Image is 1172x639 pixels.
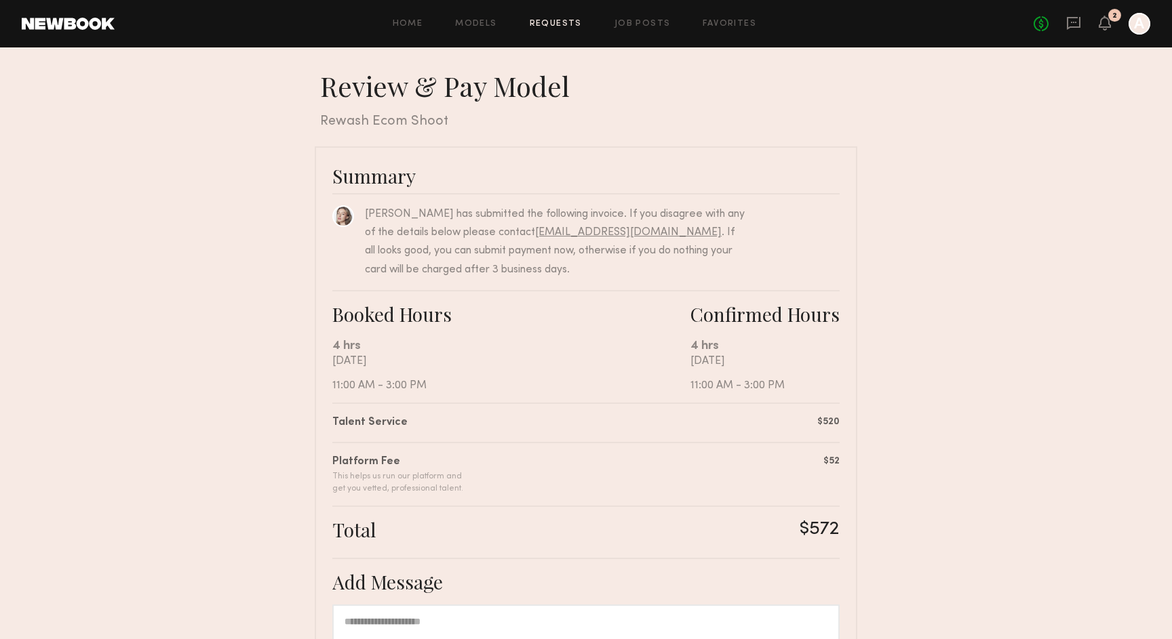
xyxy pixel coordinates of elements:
div: $52 [823,454,840,468]
div: Booked Hours [332,302,690,326]
div: Confirmed Hours [690,302,840,326]
div: $572 [800,518,840,541]
a: Models [455,20,496,28]
div: [DATE] 11:00 AM - 3:00 PM [690,355,840,392]
div: Rewash Ecom Shoot [320,114,857,130]
div: This helps us run our platform and get you vetted, professional talent. [332,470,463,495]
div: Summary [332,164,840,188]
div: Review & Pay Model [320,69,857,103]
div: 4 hrs [332,337,690,355]
div: [PERSON_NAME] has submitted the following invoice. If you disagree with any of the details below ... [365,205,745,279]
div: [DATE] 11:00 AM - 3:00 PM [332,355,690,392]
a: Job Posts [614,20,671,28]
div: 4 hrs [690,337,840,355]
div: $520 [817,415,840,429]
a: Favorites [703,20,756,28]
div: Add Message [332,570,840,594]
a: A [1129,13,1150,35]
div: 2 [1112,12,1117,20]
a: Home [393,20,423,28]
div: Total [332,518,376,541]
a: Requests [530,20,582,28]
div: Talent Service [332,415,408,431]
div: Platform Fee [332,454,463,470]
a: [EMAIL_ADDRESS][DOMAIN_NAME] [535,227,722,238]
